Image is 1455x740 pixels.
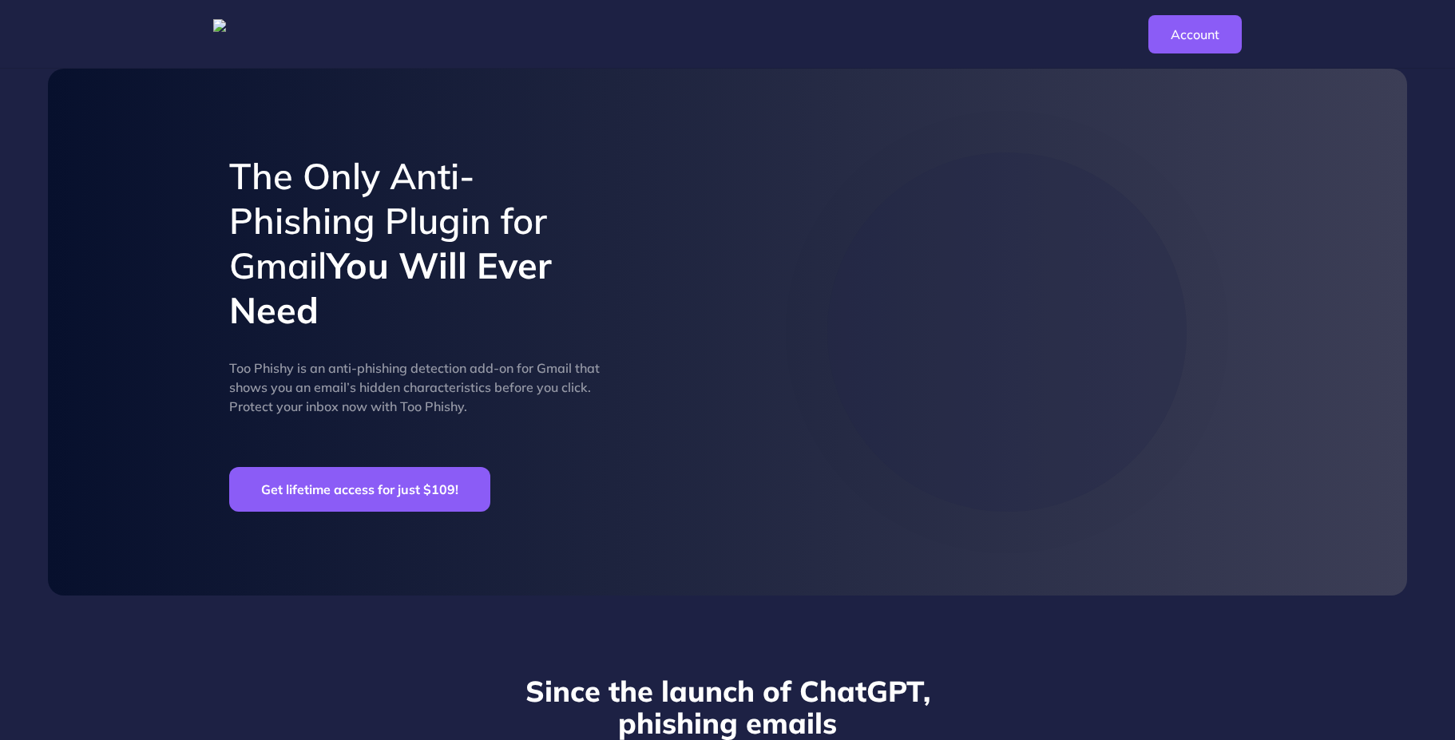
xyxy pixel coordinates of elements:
[213,19,353,49] img: logo
[229,243,552,332] span: You Will Ever Need
[229,153,605,333] h1: The Only Anti-Phishing Plugin for Gmail
[229,467,490,512] button: Get lifetime access for just $109!
[229,358,605,416] p: Too Phishy is an anti-phishing detection add-on for Gmail that shows you an email’s hidden charac...
[756,141,1258,524] iframe: How it works
[1148,15,1242,53] a: Account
